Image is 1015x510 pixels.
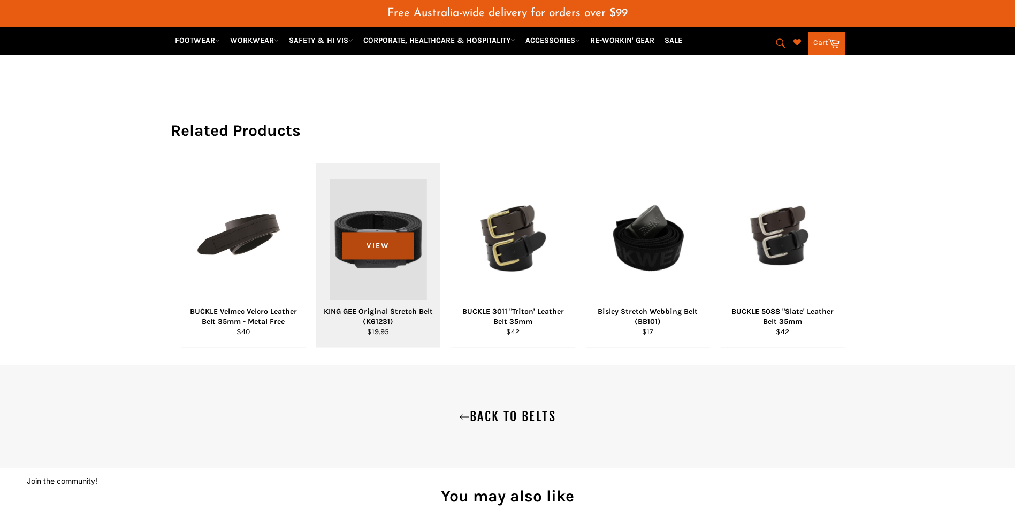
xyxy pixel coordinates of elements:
a: SAFETY & HI VIS [285,31,357,50]
div: $40 [188,327,299,337]
h2: Related Products [171,120,845,142]
a: BUCKLE Velmec Velcro Leather Belt 35mm - Metal Free - Workin Gear BUCKLE Velmec Velcro Leather Be... [181,163,306,348]
a: Cart [808,32,845,55]
a: CORPORATE, HEALTHCARE & HOSPITALITY [359,31,520,50]
div: BUCKLE 5088 "Slate' Leather Belt 35mm [727,306,838,327]
div: $42 [457,327,568,337]
div: BUCKLE Velmec Velcro Leather Belt 35mm - Metal Free [188,306,299,327]
span: View [342,232,414,259]
img: BUCKLE Velmec Velcro Leather Belt 35mm - Metal Free - Workin Gear [195,210,292,270]
a: Workin Gear - BUCKLE 3011 "Triton' Leather Belt 35mm BUCKLE 3011 "Triton' Leather Belt 35mm $42 [451,163,575,348]
a: Back to BELTS [11,408,1004,426]
a: Bisley Stretch Webbing Belt (BB101) - Workin' Gear Bisley Stretch Webbing Belt (BB101) $17 [586,163,710,348]
div: $17 [592,327,703,337]
button: Join the community! [27,476,97,485]
div: $42 [727,327,838,337]
a: RE-WORKIN' GEAR [586,31,659,50]
div: Bisley Stretch Webbing Belt (BB101) [592,306,703,327]
a: KING GEE Original Stretch Belt (K61231) - Workin' Gear KING GEE Original Stretch Belt (K61231) $1... [316,163,440,348]
a: SALE [660,31,686,50]
a: WORKWEAR [226,31,283,50]
a: FOOTWEAR [171,31,224,50]
span: Free Australia-wide delivery for orders over $99 [387,7,628,19]
img: Workin Gear - BUCKLE 5088 "Slate' Leather Belt 35mm [734,191,831,288]
div: BUCKLE 3011 "Triton' Leather Belt 35mm [457,306,568,327]
a: Workin Gear - BUCKLE 5088 "Slate' Leather Belt 35mm BUCKLE 5088 "Slate' Leather Belt 35mm $42 [721,163,845,348]
img: Bisley Stretch Webbing Belt (BB101) - Workin' Gear [599,193,697,285]
img: Workin Gear - BUCKLE 3011 "Triton' Leather Belt 35mm [464,191,562,288]
a: ACCESSORIES [521,31,584,50]
h2: You may also like [171,485,845,507]
div: KING GEE Original Stretch Belt (K61231) [323,306,433,327]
